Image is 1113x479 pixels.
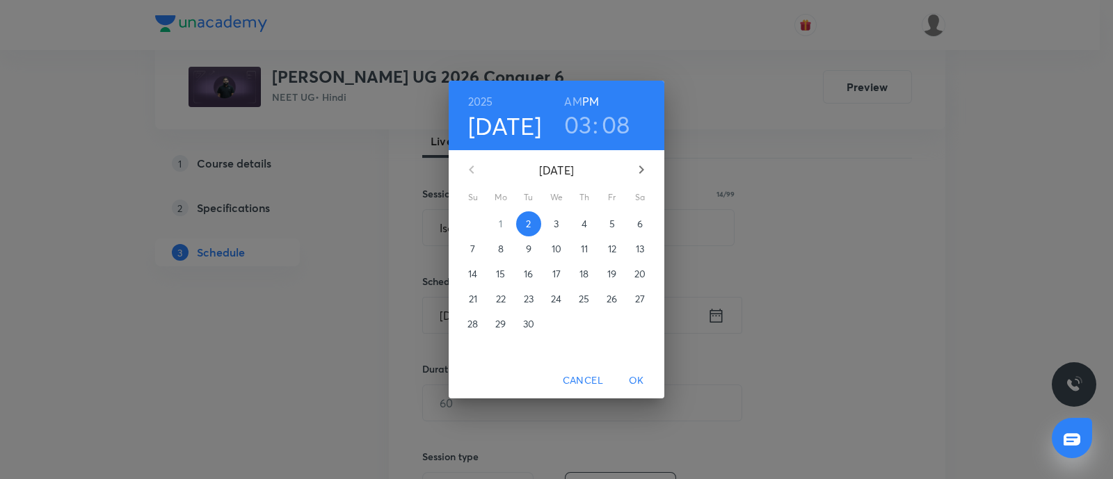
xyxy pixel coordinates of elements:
span: OK [620,372,653,389]
p: 16 [524,267,533,281]
button: 29 [488,311,513,336]
button: 15 [488,261,513,286]
button: 2025 [468,92,493,111]
span: Th [572,190,597,204]
span: Tu [516,190,541,204]
button: 20 [627,261,652,286]
button: 8 [488,236,513,261]
button: Cancel [557,368,609,393]
p: 21 [469,292,477,306]
p: 14 [468,267,477,281]
p: 24 [551,292,561,306]
p: [DATE] [488,162,625,179]
span: Cancel [563,372,603,389]
p: 9 [526,242,531,256]
button: 7 [461,236,486,261]
p: 29 [495,317,506,331]
p: 4 [582,217,587,231]
p: 28 [467,317,478,331]
p: 15 [496,267,505,281]
p: 6 [637,217,643,231]
button: 11 [572,236,597,261]
p: 19 [607,267,616,281]
p: 2 [526,217,531,231]
button: 6 [627,211,652,236]
p: 26 [607,292,617,306]
p: 8 [498,242,504,256]
button: 18 [572,261,597,286]
button: AM [564,92,582,111]
button: 22 [488,286,513,311]
button: 4 [572,211,597,236]
button: OK [614,368,659,393]
p: 23 [524,292,534,306]
span: Su [461,190,486,204]
span: Sa [627,190,652,204]
button: 30 [516,311,541,336]
p: 5 [609,217,615,231]
button: 25 [572,286,597,311]
p: 12 [608,242,616,256]
span: Mo [488,190,513,204]
button: 10 [544,236,569,261]
button: 17 [544,261,569,286]
button: 16 [516,261,541,286]
p: 18 [579,267,588,281]
button: 3 [544,211,569,236]
p: 27 [635,292,645,306]
button: 12 [600,236,625,261]
span: Fr [600,190,625,204]
p: 10 [552,242,561,256]
button: [DATE] [468,111,542,140]
button: 14 [461,261,486,286]
button: 9 [516,236,541,261]
p: 30 [523,317,534,331]
p: 13 [636,242,644,256]
button: 26 [600,286,625,311]
p: 11 [581,242,588,256]
p: 22 [496,292,506,306]
span: We [544,190,569,204]
p: 20 [634,267,646,281]
p: 25 [579,292,589,306]
button: 19 [600,261,625,286]
button: 21 [461,286,486,311]
button: 5 [600,211,625,236]
p: 3 [554,217,559,231]
button: PM [582,92,599,111]
h3: : [593,110,598,139]
button: 03 [564,110,592,139]
button: 23 [516,286,541,311]
button: 08 [602,110,630,139]
p: 17 [552,267,561,281]
button: 24 [544,286,569,311]
button: 2 [516,211,541,236]
button: 27 [627,286,652,311]
button: 13 [627,236,652,261]
button: 28 [461,311,486,336]
p: 7 [470,242,475,256]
